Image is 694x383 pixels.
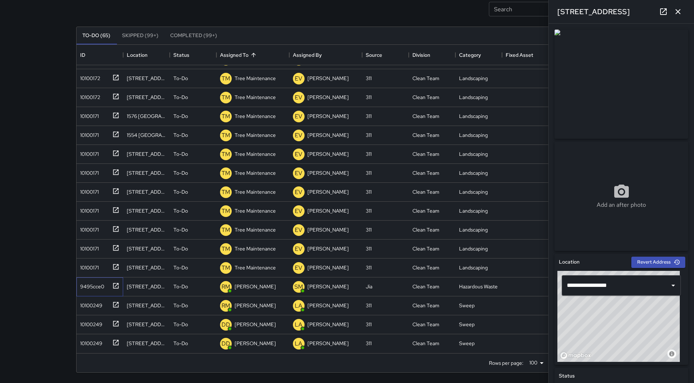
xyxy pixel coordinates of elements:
[235,283,276,290] p: [PERSON_NAME]
[77,299,102,309] div: 10100249
[295,112,302,121] p: EV
[127,283,166,290] div: 1375 Market Street
[221,131,230,140] p: TM
[220,45,248,65] div: Assigned To
[366,94,372,101] div: 311
[173,226,188,233] p: To-Do
[295,301,302,310] p: LA
[459,75,488,82] div: Landscaping
[77,91,100,101] div: 10100172
[489,359,524,367] p: Rows per page:
[412,188,439,196] div: Clean Team
[459,321,475,328] div: Sweep
[221,150,230,159] p: TM
[295,169,302,178] p: EV
[502,45,549,65] div: Fixed Asset
[173,283,188,290] p: To-Do
[127,264,166,271] div: 1438 Market Street
[459,169,488,177] div: Landscaping
[459,188,488,196] div: Landscaping
[235,207,276,214] p: Tree Maintenance
[295,226,302,234] p: EV
[459,302,475,309] div: Sweep
[77,72,100,82] div: 10100172
[173,112,188,120] p: To-Do
[412,207,439,214] div: Clean Team
[459,94,488,101] div: Landscaping
[307,226,349,233] p: [PERSON_NAME]
[307,131,349,139] p: [PERSON_NAME]
[307,150,349,158] p: [PERSON_NAME]
[459,150,488,158] div: Landscaping
[221,245,230,253] p: TM
[77,185,99,196] div: 10100171
[412,226,439,233] div: Clean Team
[366,207,372,214] div: 311
[221,169,230,178] p: TM
[412,94,439,101] div: Clean Team
[173,94,188,101] p: To-Do
[221,264,230,272] p: TM
[295,131,302,140] p: EV
[412,131,439,139] div: Clean Team
[221,339,230,348] p: DD
[173,245,188,252] p: To-Do
[235,264,276,271] p: Tree Maintenance
[127,45,148,65] div: Location
[127,75,166,82] div: 1450 Market Street
[173,321,188,328] p: To-Do
[173,264,188,271] p: To-Do
[235,94,276,101] p: Tree Maintenance
[221,207,230,216] p: TM
[77,204,99,214] div: 10100171
[362,45,409,65] div: Source
[412,340,439,347] div: Clean Team
[77,261,99,271] div: 10100171
[307,188,349,196] p: [PERSON_NAME]
[412,75,439,82] div: Clean Team
[307,75,349,82] p: [PERSON_NAME]
[221,188,230,197] p: TM
[221,226,230,234] p: TM
[235,150,276,158] p: Tree Maintenance
[307,245,349,252] p: [PERSON_NAME]
[366,340,372,347] div: 311
[77,147,99,158] div: 10100171
[412,150,439,158] div: Clean Team
[506,45,533,65] div: Fixed Asset
[235,340,276,347] p: [PERSON_NAME]
[235,226,276,233] p: Tree Maintenance
[459,340,475,347] div: Sweep
[307,264,349,271] p: [PERSON_NAME]
[412,169,439,177] div: Clean Team
[366,283,372,290] div: Jia
[77,280,104,290] div: 9495cce0
[170,45,216,65] div: Status
[173,45,189,65] div: Status
[77,242,99,252] div: 10100171
[127,188,166,196] div: 4 Van Ness Avenue
[235,302,276,309] p: [PERSON_NAME]
[235,112,276,120] p: Tree Maintenance
[366,321,372,328] div: 311
[216,45,289,65] div: Assigned To
[235,188,276,196] p: Tree Maintenance
[77,223,99,233] div: 10100171
[295,150,302,159] p: EV
[366,188,372,196] div: 311
[459,226,488,233] div: Landscaping
[173,340,188,347] p: To-Do
[459,264,488,271] div: Landscaping
[412,264,439,271] div: Clean Team
[127,340,166,347] div: 750 Golden Gate Avenue
[366,45,382,65] div: Source
[77,45,123,65] div: ID
[127,226,166,233] div: 49 Van Ness Avenue
[307,94,349,101] p: [PERSON_NAME]
[366,169,372,177] div: 311
[307,207,349,214] p: [PERSON_NAME]
[295,320,302,329] p: LA
[409,45,455,65] div: Division
[127,94,166,101] div: 1450 Market Street
[293,45,322,65] div: Assigned By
